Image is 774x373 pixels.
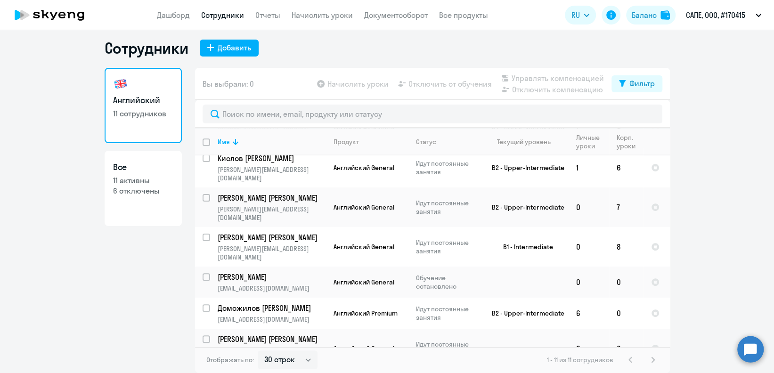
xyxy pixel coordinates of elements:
[626,6,676,24] button: Балансbalance
[218,303,326,313] a: Доможилов [PERSON_NAME]
[218,193,324,203] p: [PERSON_NAME] [PERSON_NAME]
[113,186,173,196] p: 6 отключены
[218,232,326,243] a: [PERSON_NAME] [PERSON_NAME]
[416,159,481,176] p: Идут постоянные занятия
[200,40,259,57] button: Добавить
[617,133,643,150] div: Корп. уроки
[203,105,662,123] input: Поиск по имени, email, продукту или статусу
[113,108,173,119] p: 11 сотрудников
[218,205,326,222] p: [PERSON_NAME][EMAIL_ADDRESS][DOMAIN_NAME]
[218,272,326,282] a: [PERSON_NAME]
[334,203,394,211] span: Английский General
[609,148,644,187] td: 6
[218,303,324,313] p: Доможилов [PERSON_NAME]
[334,278,394,286] span: Английский General
[105,151,182,226] a: Все11 активны6 отключены
[609,227,644,267] td: 8
[609,187,644,227] td: 7
[218,165,326,182] p: [PERSON_NAME][EMAIL_ADDRESS][DOMAIN_NAME]
[609,298,644,329] td: 0
[569,148,609,187] td: 1
[416,340,481,357] p: Идут постоянные занятия
[334,243,394,251] span: Английский General
[113,94,173,106] h3: Английский
[334,344,394,353] span: Английский General
[334,163,394,172] span: Английский General
[439,10,488,20] a: Все продукты
[218,315,326,324] p: [EMAIL_ADDRESS][DOMAIN_NAME]
[416,305,481,322] p: Идут постоянные занятия
[218,42,251,53] div: Добавить
[609,267,644,298] td: 0
[292,10,353,20] a: Начислить уроки
[569,298,609,329] td: 6
[416,138,436,146] div: Статус
[113,76,128,91] img: english
[218,153,324,163] p: Кислов [PERSON_NAME]
[364,10,428,20] a: Документооборот
[218,346,326,363] p: [PERSON_NAME][EMAIL_ADDRESS][DOMAIN_NAME]
[576,133,609,150] div: Личные уроки
[218,138,326,146] div: Имя
[481,227,569,267] td: B1 - Intermediate
[569,227,609,267] td: 0
[218,284,326,292] p: [EMAIL_ADDRESS][DOMAIN_NAME]
[416,238,481,255] p: Идут постоянные занятия
[201,10,244,20] a: Сотрудники
[218,334,326,344] a: [PERSON_NAME] [PERSON_NAME]
[218,153,326,163] a: Кислов [PERSON_NAME]
[218,138,230,146] div: Имя
[218,232,324,243] p: [PERSON_NAME] [PERSON_NAME]
[334,138,359,146] div: Продукт
[203,78,254,89] span: Вы выбрали: 0
[629,78,655,89] div: Фильтр
[497,138,551,146] div: Текущий уровень
[105,68,182,143] a: Английский11 сотрудников
[681,4,766,26] button: САПЕ, ООО, #170415
[113,175,173,186] p: 11 активны
[660,10,670,20] img: balance
[218,244,326,261] p: [PERSON_NAME][EMAIL_ADDRESS][DOMAIN_NAME]
[481,187,569,227] td: B2 - Upper-Intermediate
[481,148,569,187] td: B2 - Upper-Intermediate
[218,272,324,282] p: [PERSON_NAME]
[255,10,280,20] a: Отчеты
[334,309,398,317] span: Английский Premium
[105,39,188,57] h1: Сотрудники
[113,161,173,173] h3: Все
[481,298,569,329] td: B2 - Upper-Intermediate
[571,9,580,21] span: RU
[206,356,254,364] span: Отображать по:
[218,334,324,344] p: [PERSON_NAME] [PERSON_NAME]
[611,75,662,92] button: Фильтр
[609,329,644,368] td: 0
[565,6,596,24] button: RU
[157,10,190,20] a: Дашборд
[569,187,609,227] td: 0
[632,9,657,21] div: Баланс
[416,199,481,216] p: Идут постоянные занятия
[569,267,609,298] td: 0
[547,356,613,364] span: 1 - 11 из 11 сотрудников
[489,138,568,146] div: Текущий уровень
[569,329,609,368] td: 0
[218,193,326,203] a: [PERSON_NAME] [PERSON_NAME]
[416,274,481,291] p: Обучение остановлено
[686,9,745,21] p: САПЕ, ООО, #170415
